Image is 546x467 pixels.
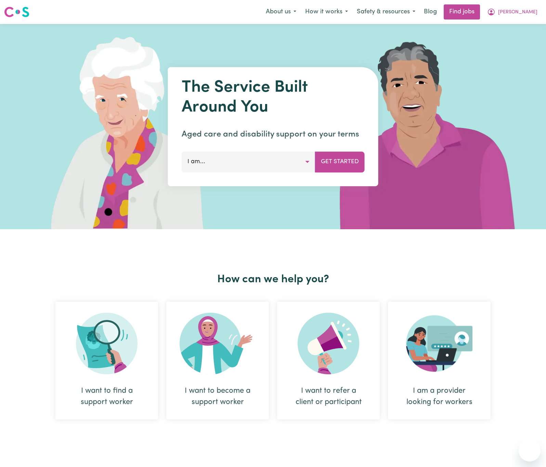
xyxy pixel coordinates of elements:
[301,5,352,19] button: How it works
[261,5,301,19] button: About us
[76,313,138,374] img: Search
[420,4,441,20] a: Blog
[183,385,252,408] div: I want to become a support worker
[294,385,363,408] div: I want to refer a client or participant
[298,313,359,374] img: Refer
[444,4,480,20] a: Find jobs
[55,302,158,419] div: I want to find a support worker
[315,152,365,172] button: Get Started
[72,385,142,408] div: I want to find a support worker
[51,273,495,286] h2: How can we help you?
[4,4,29,20] a: Careseekers logo
[4,6,29,18] img: Careseekers logo
[277,302,380,419] div: I want to refer a client or participant
[182,128,365,141] p: Aged care and disability support on your terms
[404,385,474,408] div: I am a provider looking for workers
[182,152,315,172] button: I am...
[498,9,537,16] span: [PERSON_NAME]
[180,313,256,374] img: Become Worker
[519,440,541,462] iframe: Button to launch messaging window
[166,302,269,419] div: I want to become a support worker
[388,302,491,419] div: I am a provider looking for workers
[406,313,472,374] img: Provider
[352,5,420,19] button: Safety & resources
[483,5,542,19] button: My Account
[182,78,365,117] h1: The Service Built Around You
